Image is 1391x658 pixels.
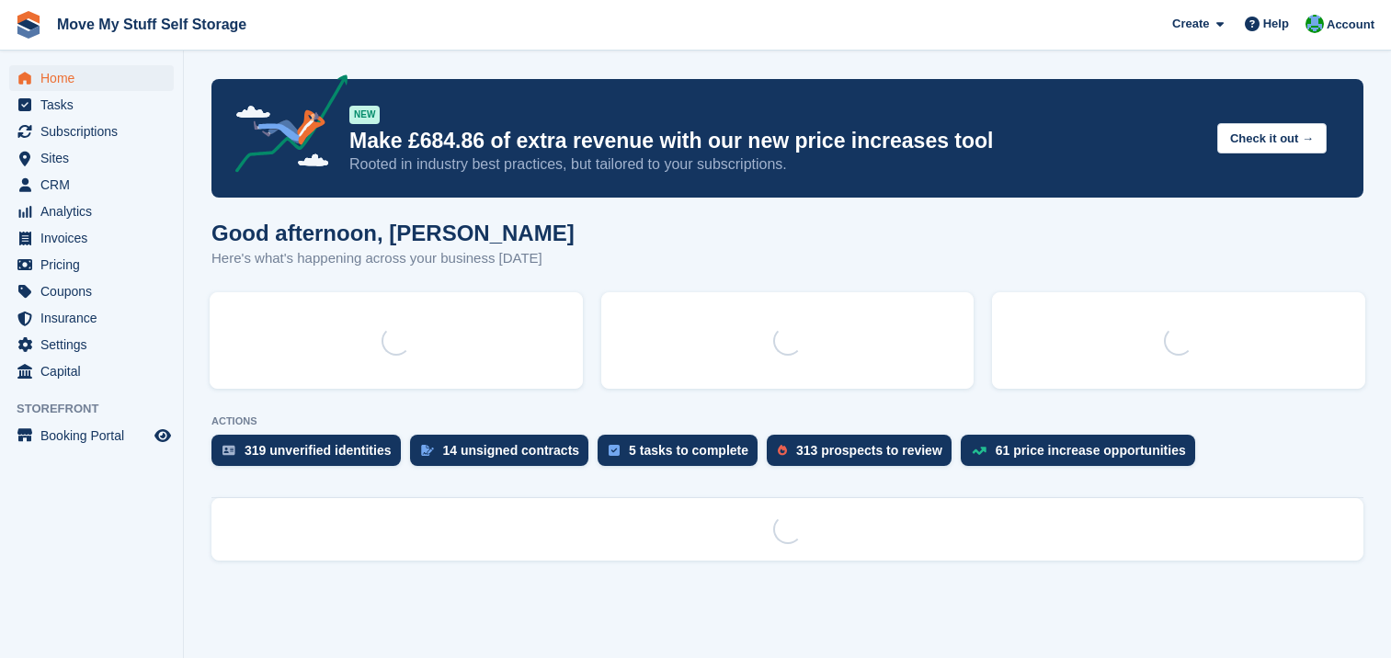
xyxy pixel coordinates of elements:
span: Capital [40,358,151,384]
p: ACTIONS [211,415,1363,427]
span: Invoices [40,225,151,251]
a: menu [9,332,174,357]
a: 313 prospects to review [767,435,961,475]
a: menu [9,252,174,278]
div: 319 unverified identities [245,443,392,458]
img: contract_signature_icon-13c848040528278c33f63329250d36e43548de30e8caae1d1a13099fd9432cc5.svg [421,445,434,456]
p: Make £684.86 of extra revenue with our new price increases tool [349,128,1203,154]
img: price_increase_opportunities-93ffe204e8149a01c8c9dc8f82e8f89637d9d84a8eef4429ea346261dce0b2c0.svg [972,447,986,455]
img: verify_identity-adf6edd0f0f0b5bbfe63781bf79b02c33cf7c696d77639b501bdc392416b5a36.svg [222,445,235,456]
span: Home [40,65,151,91]
span: Pricing [40,252,151,278]
a: menu [9,423,174,448]
span: Analytics [40,199,151,224]
a: menu [9,199,174,224]
a: menu [9,172,174,198]
span: CRM [40,172,151,198]
a: menu [9,119,174,144]
a: menu [9,92,174,118]
div: 14 unsigned contracts [443,443,580,458]
a: menu [9,225,174,251]
a: Move My Stuff Self Storage [50,9,254,40]
img: prospect-51fa495bee0391a8d652442698ab0144808aea92771e9ea1ae160a38d050c398.svg [778,445,787,456]
a: 319 unverified identities [211,435,410,475]
span: Help [1263,15,1289,33]
span: Tasks [40,92,151,118]
a: menu [9,65,174,91]
span: Insurance [40,305,151,331]
a: 14 unsigned contracts [410,435,599,475]
span: Subscriptions [40,119,151,144]
a: menu [9,358,174,384]
img: Dan [1305,15,1324,33]
div: 313 prospects to review [796,443,942,458]
div: 61 price increase opportunities [996,443,1186,458]
span: Create [1172,15,1209,33]
img: price-adjustments-announcement-icon-8257ccfd72463d97f412b2fc003d46551f7dbcb40ab6d574587a9cd5c0d94... [220,74,348,179]
p: Here's what's happening across your business [DATE] [211,248,575,269]
a: Preview store [152,425,174,447]
span: Account [1327,16,1374,34]
span: Coupons [40,278,151,304]
div: NEW [349,106,380,124]
img: task-75834270c22a3079a89374b754ae025e5fb1db73e45f91037f5363f120a921f8.svg [609,445,620,456]
a: 5 tasks to complete [598,435,767,475]
button: Check it out → [1217,123,1327,153]
a: 61 price increase opportunities [961,435,1204,475]
span: Storefront [17,400,183,418]
a: menu [9,305,174,331]
a: menu [9,278,174,304]
div: 5 tasks to complete [629,443,748,458]
span: Booking Portal [40,423,151,448]
h1: Good afternoon, [PERSON_NAME] [211,221,575,245]
img: stora-icon-8386f47178a22dfd0bd8f6a31ec36ba5ce8667c1dd55bd0f319d3a0aa187defe.svg [15,11,42,39]
span: Settings [40,332,151,357]
span: Sites [40,145,151,171]
p: Rooted in industry best practices, but tailored to your subscriptions. [349,154,1203,175]
a: menu [9,145,174,171]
